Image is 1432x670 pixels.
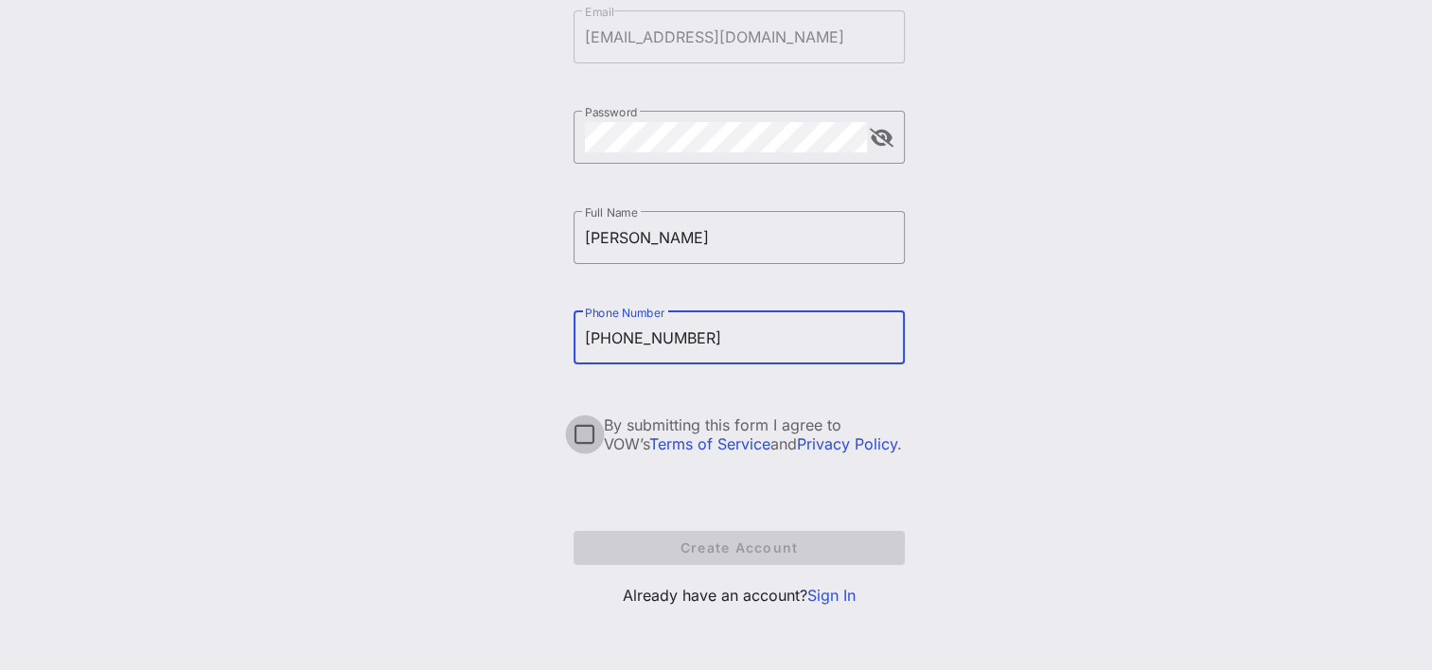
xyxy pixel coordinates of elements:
[649,434,770,453] a: Terms of Service
[807,586,856,605] a: Sign In
[604,415,905,453] div: By submitting this form I agree to VOW’s and .
[574,584,905,607] p: Already have an account?
[585,105,638,119] label: Password
[797,434,897,453] a: Privacy Policy
[585,306,664,320] label: Phone Number
[585,5,614,19] label: Email
[870,129,893,148] button: append icon
[585,205,638,220] label: Full Name
[585,323,893,353] input: Phone Number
